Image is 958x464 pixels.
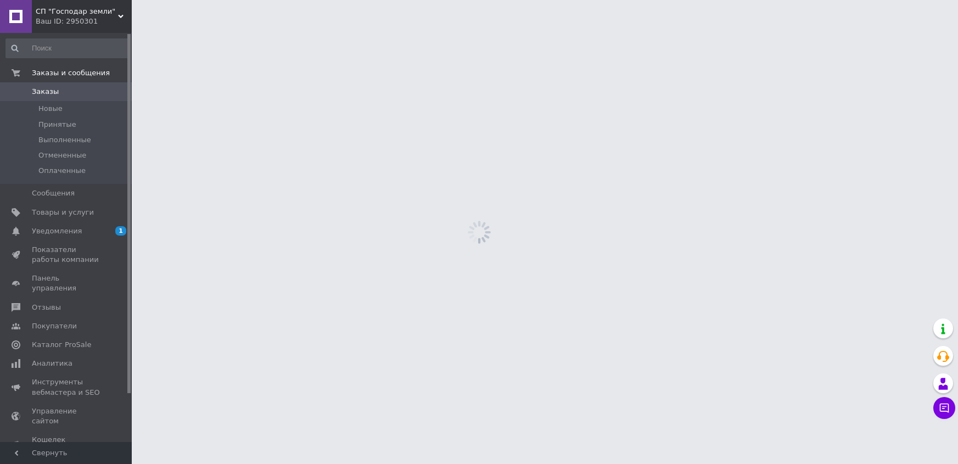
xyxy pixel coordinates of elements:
span: Новые [38,104,63,114]
span: Товары и услуги [32,208,94,217]
span: Выполненные [38,135,91,145]
span: Панель управления [32,273,102,293]
span: Принятые [38,120,76,130]
span: Покупатели [32,321,77,331]
span: Отзывы [32,303,61,312]
span: Оплаченные [38,166,86,176]
span: Уведомления [32,226,82,236]
input: Поиск [5,38,129,58]
span: Заказы и сообщения [32,68,110,78]
span: СП "Господар земли" [36,7,118,16]
span: Управление сайтом [32,406,102,426]
span: Каталог ProSale [32,340,91,350]
span: Инструменты вебмастера и SEO [32,377,102,397]
span: Сообщения [32,188,75,198]
span: Показатели работы компании [32,245,102,265]
span: 1 [115,226,126,236]
button: Чат с покупателем [933,397,955,419]
span: Отмененные [38,150,86,160]
span: Кошелек компании [32,435,102,455]
div: Ваш ID: 2950301 [36,16,132,26]
span: Аналитика [32,359,72,368]
span: Заказы [32,87,59,97]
